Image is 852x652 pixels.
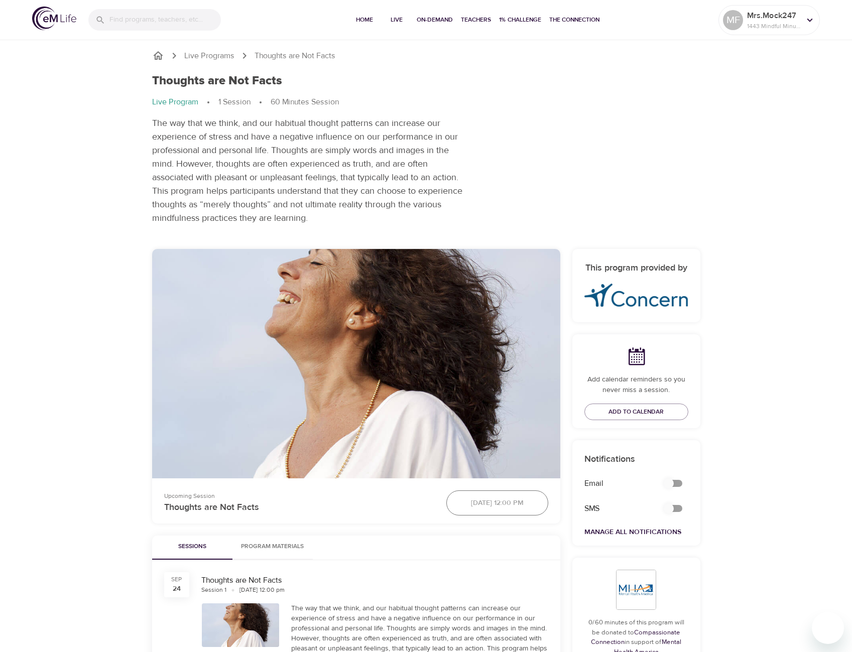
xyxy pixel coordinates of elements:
div: SMS [578,497,653,520]
button: Add to Calendar [584,404,688,420]
nav: breadcrumb [152,96,467,108]
p: Notifications [584,452,688,466]
div: Session 1 [201,586,226,594]
span: Live [385,15,409,25]
iframe: Button to launch messaging window [812,612,844,644]
a: Manage All Notifications [584,528,681,537]
a: Live Programs [184,50,234,62]
img: logo [32,7,76,30]
h6: This program provided by [584,261,688,276]
div: [DATE] 12:00 pm [239,586,285,594]
div: Thoughts are Not Facts [201,575,548,586]
p: 60 Minutes Session [271,96,339,108]
span: 1% Challenge [499,15,541,25]
p: Upcoming Session [164,491,434,500]
span: Program Materials [238,542,307,552]
p: Mrs.Mock247 [747,10,800,22]
p: 1443 Mindful Minutes [747,22,800,31]
p: The way that we think, and our habitual thought patterns can increase our experience of stress an... [152,116,467,225]
img: concern-logo%20%281%29.png [584,284,688,307]
span: The Connection [549,15,599,25]
h1: Thoughts are Not Facts [152,74,282,88]
p: Add calendar reminders so you never miss a session. [584,374,688,396]
input: Find programs, teachers, etc... [109,9,221,31]
div: Email [578,472,653,495]
p: Live Program [152,96,198,108]
span: Teachers [461,15,491,25]
nav: breadcrumb [152,50,700,62]
p: Thoughts are Not Facts [164,500,434,514]
a: Compassionate Connection [591,628,680,646]
div: Sep [171,575,182,584]
span: Add to Calendar [608,407,664,417]
p: 1 Session [218,96,251,108]
span: Home [352,15,377,25]
p: Thoughts are Not Facts [255,50,335,62]
span: On-Demand [417,15,453,25]
span: Sessions [158,542,226,552]
div: 24 [173,584,181,594]
div: MF [723,10,743,30]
